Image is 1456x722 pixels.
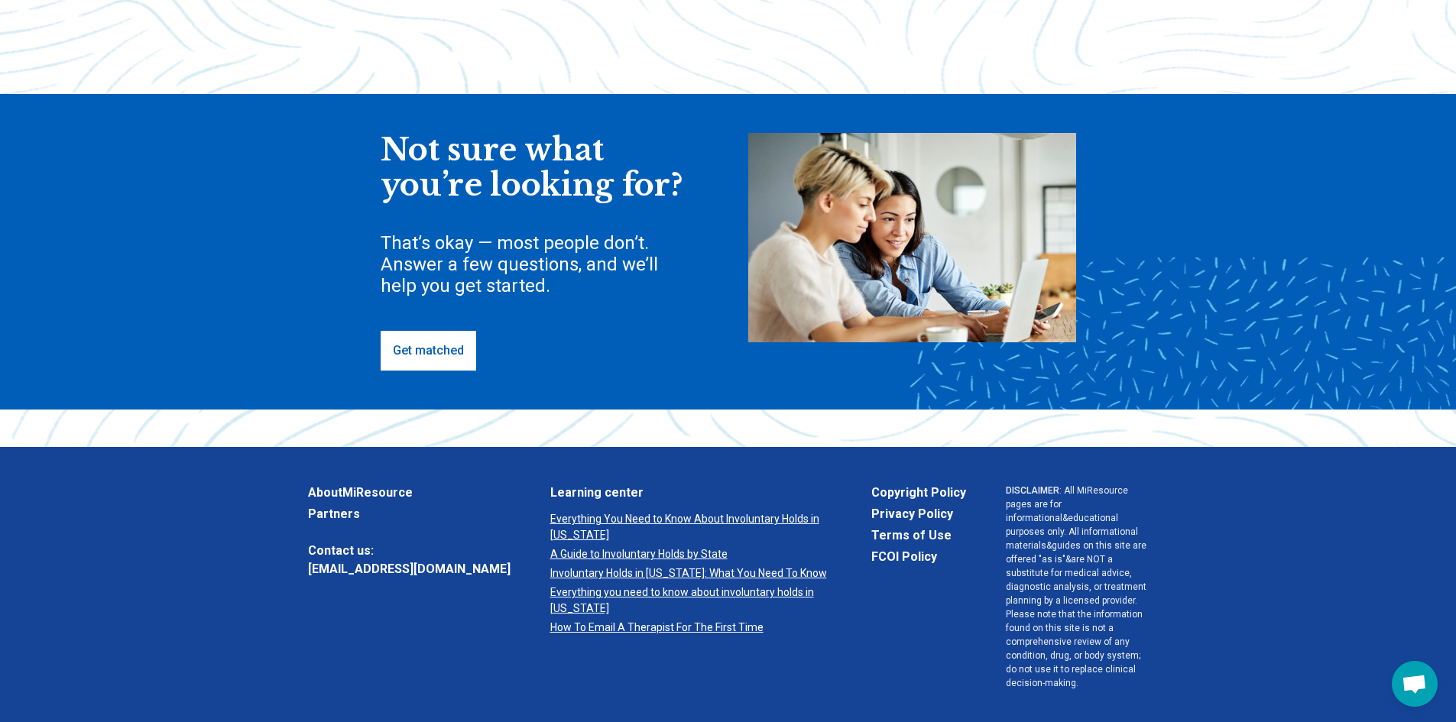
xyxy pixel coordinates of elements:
[871,526,966,545] a: Terms of Use
[1392,661,1438,707] a: Open chat
[308,505,511,523] a: Partners
[1006,484,1149,690] p: : All MiResource pages are for informational & educational purposes only. All informational mater...
[308,484,511,502] a: AboutMiResource
[871,548,966,566] a: FCOI Policy
[550,546,832,562] a: A Guide to Involuntary Holds by State
[871,505,966,523] a: Privacy Policy
[381,331,476,371] a: Get matched
[871,484,966,502] a: Copyright Policy
[381,133,686,202] div: Not sure what you’re looking for?
[1006,485,1059,496] span: DISCLAIMER
[550,565,832,581] a: Involuntary Holds in [US_STATE]: What You Need To Know
[550,620,832,636] a: How To Email A Therapist For The First Time
[308,542,511,560] span: Contact us:
[550,511,832,543] a: Everything You Need to Know About Involuntary Holds in [US_STATE]
[308,560,511,578] a: [EMAIL_ADDRESS][DOMAIN_NAME]
[381,232,686,296] div: That’s okay — most people don’t. Answer a few questions, and we’ll help you get started.
[550,584,832,617] a: Everything you need to know about involuntary holds in [US_STATE]
[550,484,832,502] a: Learning center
